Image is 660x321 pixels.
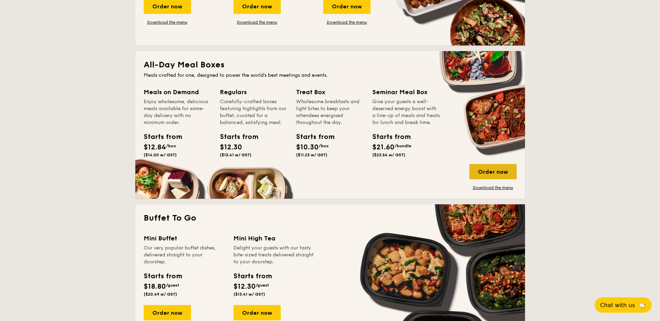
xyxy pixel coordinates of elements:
span: /guest [166,283,179,288]
span: ($14.00 w/ GST) [144,153,177,157]
a: Download the menu [469,185,517,190]
div: Enjoy wholesome, delicious meals available for same-day delivery with no minimum order. [144,98,212,126]
span: ($13.41 w/ GST) [220,153,252,157]
div: Mini High Tea [233,233,315,243]
div: Starts from [220,132,251,142]
div: Starts from [372,132,404,142]
div: Order now [469,164,517,179]
span: Chat with us [600,302,635,308]
span: $12.84 [144,143,166,151]
div: Give your guests a well-deserved energy boost with a line-up of meals and treats for lunch and br... [372,98,440,126]
span: /box [166,143,176,148]
div: Starts from [144,132,175,142]
span: /box [319,143,329,148]
div: Delight your guests with our tasty bite-sized treats delivered straight to your doorstep. [233,245,315,265]
div: Wholesome breakfasts and light bites to keep your attendees energised throughout the day. [296,98,364,126]
h2: Buffet To Go [144,213,517,224]
div: Mini Buffet [144,233,225,243]
span: 🦙 [638,301,646,309]
span: $12.30 [220,143,242,151]
span: /bundle [395,143,411,148]
span: /guest [256,283,269,288]
span: ($13.41 w/ GST) [233,292,265,297]
span: $12.30 [233,282,256,291]
div: Meals on Demand [144,87,212,97]
h2: All-Day Meal Boxes [144,59,517,71]
div: Treat Box [296,87,364,97]
div: Meals crafted for one, designed to power the world's best meetings and events. [144,72,517,79]
div: Regulars [220,87,288,97]
a: Download the menu [323,19,371,25]
span: $21.60 [372,143,395,151]
a: Download the menu [144,19,191,25]
div: Starts from [296,132,327,142]
div: Our very popular buffet dishes, delivered straight to your doorstep. [144,245,225,265]
span: $10.30 [296,143,319,151]
div: Starts from [144,271,182,281]
button: Chat with us🦙 [595,297,652,313]
div: Carefully-crafted boxes featuring highlights from our buffet, curated for a balanced, satisfying ... [220,98,288,126]
span: ($23.54 w/ GST) [372,153,405,157]
a: Download the menu [233,19,281,25]
span: ($11.23 w/ GST) [296,153,327,157]
span: $18.80 [144,282,166,291]
div: Order now [233,305,281,320]
div: Seminar Meal Box [372,87,440,97]
div: Starts from [233,271,271,281]
div: Order now [144,305,191,320]
span: ($20.49 w/ GST) [144,292,177,297]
